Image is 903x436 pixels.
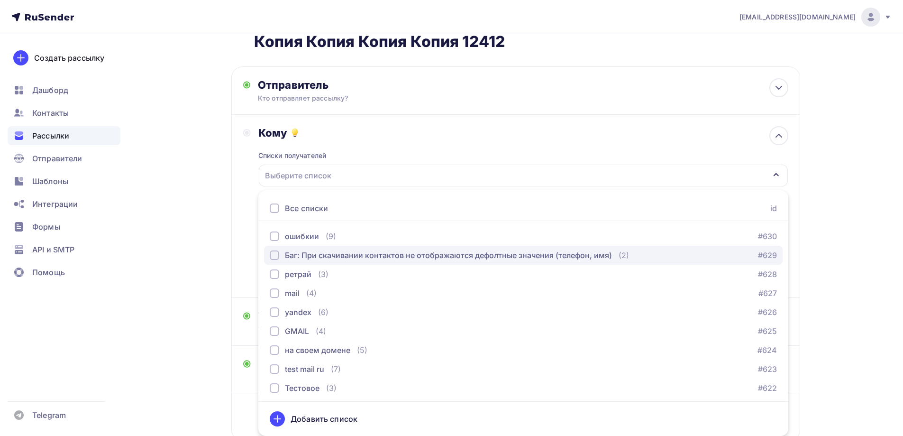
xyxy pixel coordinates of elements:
[8,149,120,168] a: Отправители
[318,306,328,318] div: (6)
[758,306,777,318] a: #626
[34,52,104,64] div: Создать рассылку
[32,244,74,255] span: API и SMTP
[291,413,357,425] div: Добавить список
[331,363,341,375] div: (7)
[32,84,68,96] span: Дашборд
[285,250,612,261] div: Баг: При скачивании контактов не отображаются дефолтные значения (телефон, имя)
[8,172,120,191] a: Шаблоны
[326,382,337,394] div: (3)
[285,325,309,337] div: GMAIL
[316,325,326,337] div: (4)
[8,217,120,236] a: Формы
[326,231,336,242] div: (9)
[258,164,788,187] button: Выберите список
[32,107,69,119] span: Контакты
[32,409,66,421] span: Telegram
[8,126,120,145] a: Рассылки
[758,382,777,394] a: #622
[739,8,892,27] a: [EMAIL_ADDRESS][DOMAIN_NAME]
[32,267,65,278] span: Помощь
[32,198,78,210] span: Интеграции
[285,203,328,214] div: Все списки
[285,382,319,394] div: Тестовое
[285,363,324,375] div: test mail ru
[258,325,427,334] div: Тест
[258,93,443,103] div: Кто отправляет рассылку?
[32,221,60,232] span: Формы
[285,231,319,242] div: ошибкии
[357,344,367,356] div: (5)
[758,363,777,375] a: #623
[261,167,335,184] div: Выберите список
[758,325,777,337] a: #625
[32,153,82,164] span: Отправители
[258,309,445,323] div: Тема
[32,176,68,187] span: Шаблоны
[8,103,120,122] a: Контакты
[285,269,311,280] div: ретрай
[739,12,856,22] span: [EMAIL_ADDRESS][DOMAIN_NAME]
[285,344,350,356] div: на своем домене
[285,306,311,318] div: yandex
[258,78,463,92] div: Отправитель
[757,344,777,356] a: #624
[285,288,300,299] div: mail
[758,250,777,261] a: #629
[258,190,788,436] ul: Выберите список
[258,151,327,160] div: Списки получателей
[758,288,777,299] a: #627
[758,269,777,280] a: #628
[758,231,777,242] a: #630
[8,81,120,100] a: Дашборд
[258,126,788,139] div: Кому
[32,130,69,141] span: Рассылки
[619,250,629,261] div: (2)
[770,203,777,214] div: id
[306,288,317,299] div: (4)
[318,269,328,280] div: (3)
